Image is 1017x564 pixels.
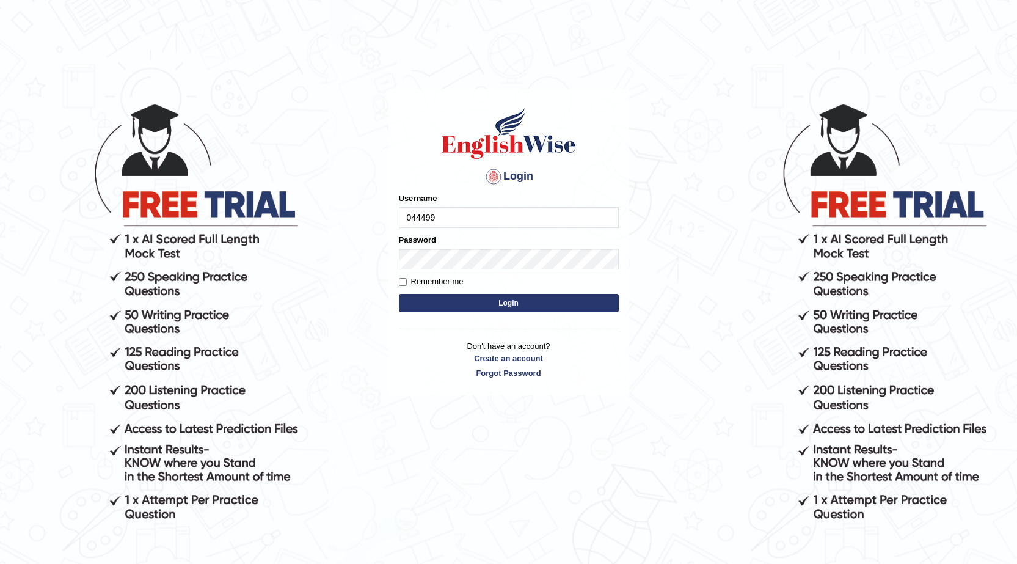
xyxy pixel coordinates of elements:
[399,278,407,286] input: Remember me
[399,367,619,379] a: Forgot Password
[399,340,619,378] p: Don't have an account?
[399,353,619,364] a: Create an account
[399,192,437,204] label: Username
[399,234,436,246] label: Password
[399,276,464,288] label: Remember me
[439,106,578,161] img: Logo of English Wise sign in for intelligent practice with AI
[399,167,619,186] h4: Login
[399,294,619,312] button: Login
